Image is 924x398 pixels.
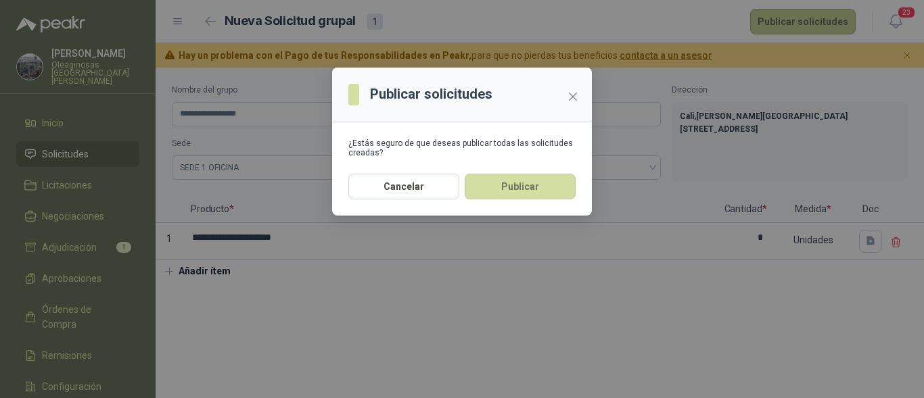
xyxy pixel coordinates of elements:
button: Publicar [465,174,576,199]
button: Close [562,86,584,107]
span: close [568,91,578,102]
div: ¿Estás seguro de que deseas publicar todas las solicitudes creadas? [348,139,576,157]
h3: Publicar solicitudes [370,84,492,105]
button: Cancelar [348,174,459,199]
